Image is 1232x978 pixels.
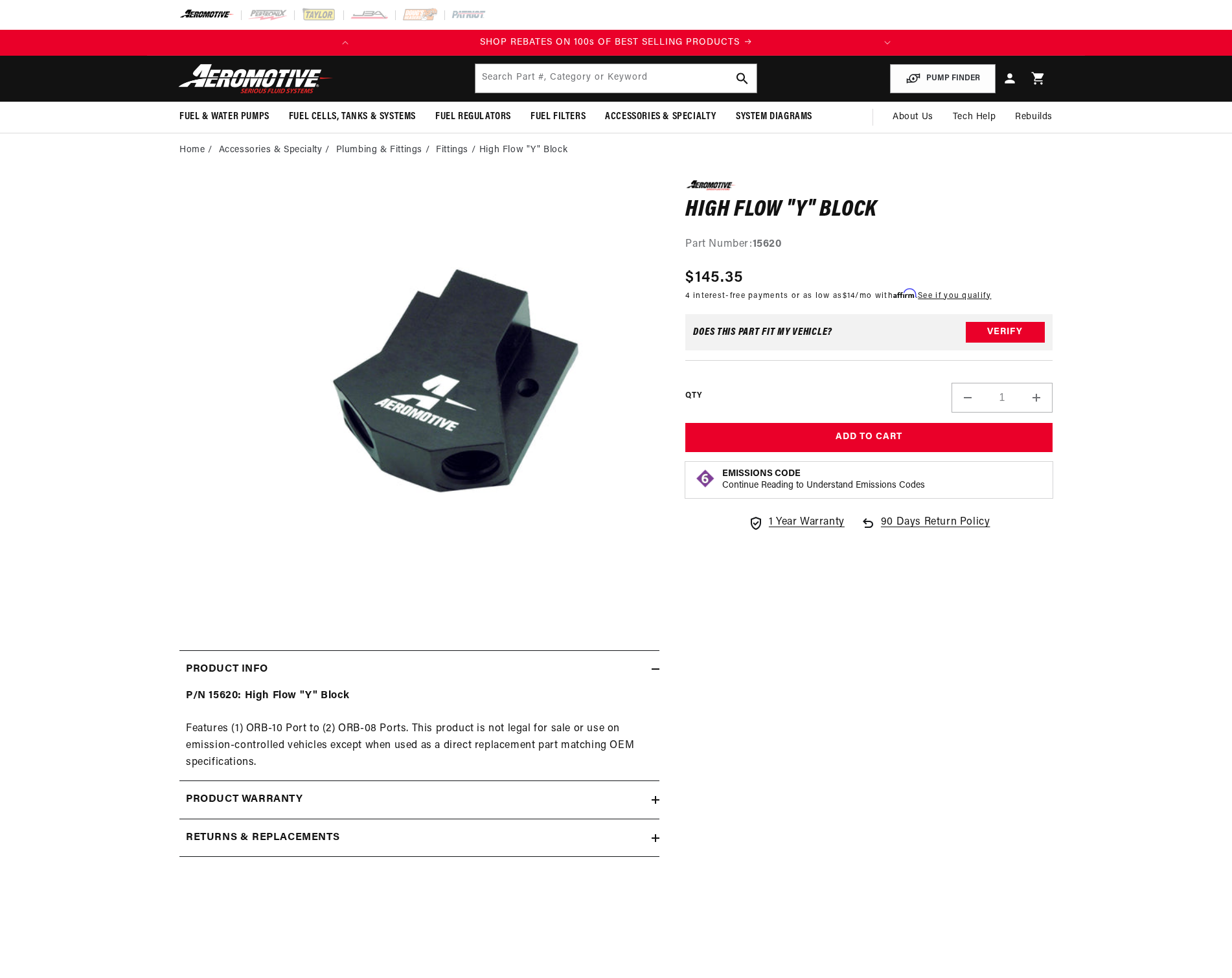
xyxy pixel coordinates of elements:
span: 90 Days Return Policy [881,514,990,544]
img: Emissions code [695,468,716,489]
span: Affirm [893,289,916,299]
input: Search by Part Number, Category or Keyword [475,64,757,93]
strong: Emissions Code [722,469,801,479]
div: Announcement [358,36,874,50]
a: About Us [883,102,943,133]
a: SHOP REBATES ON 100s OF BEST SELLING PRODUCTS [358,36,874,50]
summary: Fuel Regulators [426,102,521,132]
span: Accessories & Specialty [605,110,716,124]
a: 1 Year Warranty [748,514,845,531]
summary: Fuel Cells, Tanks & Systems [279,102,426,132]
div: Features (1) ORB-10 Port to (2) ORB-08 Ports. This product is not legal for sale or use on emissi... [179,688,659,771]
strong: P/N 15620: High Flow "Y" Block [186,690,350,701]
h2: Product warranty [186,791,303,808]
label: QTY [685,391,702,402]
strong: 15620 [753,239,782,249]
p: 4 interest-free payments or as low as /mo with . [685,290,991,302]
summary: Fuel Filters [521,102,595,132]
summary: Returns & replacements [179,819,659,857]
button: Translation missing: en.sections.announcements.next_announcement [874,30,900,56]
span: Fuel Filters [530,110,586,124]
button: Verify [966,322,1045,343]
summary: Product warranty [179,781,659,819]
span: System Diagrams [736,110,812,124]
button: Add to Cart [685,423,1053,452]
button: Emissions CodeContinue Reading to Understand Emissions Codes [722,468,925,492]
slideshow-component: Translation missing: en.sections.announcements.announcement_bar [147,30,1085,56]
p: Continue Reading to Understand Emissions Codes [722,480,925,492]
span: Fuel Regulators [435,110,511,124]
div: Does This part fit My vehicle? [693,327,832,337]
a: See if you qualify - Learn more about Affirm Financing (opens in modal) [918,292,991,300]
span: Rebuilds [1015,110,1053,124]
nav: breadcrumbs [179,143,1053,157]
summary: Product Info [179,651,659,688]
summary: Rebuilds [1005,102,1062,133]
h2: Product Info [186,661,268,678]
span: $14 [843,292,856,300]
summary: Fuel & Water Pumps [170,102,279,132]
div: 1 of 2 [358,36,874,50]
summary: System Diagrams [726,102,822,132]
media-gallery: Gallery Viewer [179,180,659,624]
a: Home [179,143,205,157]
a: 90 Days Return Policy [860,514,990,544]
span: Fuel & Water Pumps [179,110,269,124]
a: Fittings [436,143,468,157]
span: Tech Help [953,110,996,124]
button: PUMP FINDER [890,64,996,93]
li: High Flow "Y" Block [479,143,567,157]
a: Plumbing & Fittings [336,143,422,157]
h1: High Flow "Y" Block [685,200,1053,221]
span: SHOP REBATES ON 100s OF BEST SELLING PRODUCTS [480,38,740,47]
span: Fuel Cells, Tanks & Systems [289,110,416,124]
span: $145.35 [685,266,743,290]
summary: Tech Help [943,102,1005,133]
li: Accessories & Specialty [219,143,333,157]
button: Translation missing: en.sections.announcements.previous_announcement [332,30,358,56]
img: Aeromotive [175,63,337,94]
span: About Us [893,112,933,122]
div: Part Number: [685,236,1053,253]
h2: Returns & replacements [186,830,339,847]
span: 1 Year Warranty [769,514,845,531]
button: search button [728,64,757,93]
summary: Accessories & Specialty [595,102,726,132]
